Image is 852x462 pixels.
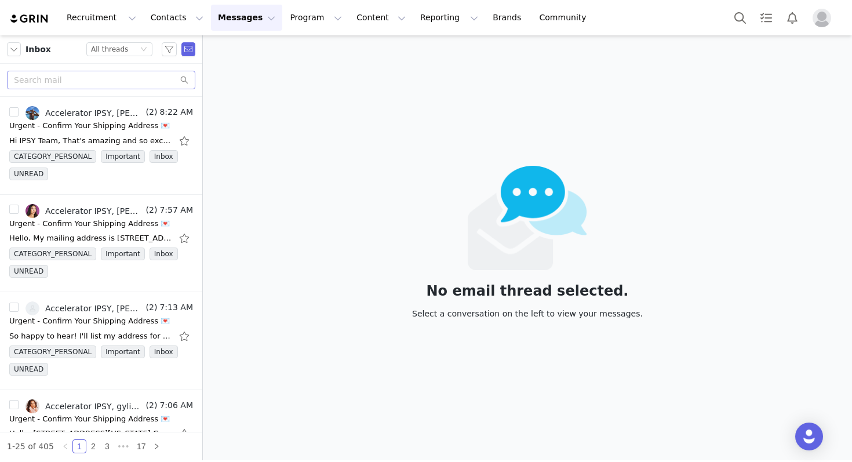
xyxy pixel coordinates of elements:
button: Program [283,5,349,31]
li: 2 [86,439,100,453]
button: Recruitment [60,5,143,31]
div: Urgent - Confirm Your Shipping Address 💌 [9,120,170,132]
input: Search mail [7,71,195,89]
span: ••• [114,439,133,453]
button: Search [727,5,753,31]
span: CATEGORY_PERSONAL [9,345,96,358]
img: emails-empty2x.png [468,166,588,270]
a: Community [533,5,599,31]
div: Accelerator IPSY, [PERSON_NAME] [45,206,144,216]
span: (2) [144,399,158,412]
span: Inbox [26,43,51,56]
div: Accelerator IPSY, [PERSON_NAME] [45,108,144,118]
button: Contacts [144,5,210,31]
img: placeholder-profile.jpg [813,9,831,27]
div: So happy to hear! I'll list my address for you below, Thanks! Kayla Bomar 612 S Sweetwater Hills ... [9,330,172,342]
span: CATEGORY_PERSONAL [9,150,96,163]
a: 17 [133,440,150,453]
span: (2) [144,301,158,314]
div: Urgent - Confirm Your Shipping Address 💌 [9,218,170,230]
button: Notifications [780,5,805,31]
i: icon: down [140,46,147,54]
a: 2 [87,440,100,453]
div: Select a conversation on the left to view your messages. [412,307,643,320]
div: Accelerator IPSY, gylian [PERSON_NAME] [45,402,144,411]
div: Accelerator IPSY, [PERSON_NAME] [45,304,144,313]
a: 1 [73,440,86,453]
a: Tasks [753,5,779,31]
span: UNREAD [9,168,48,180]
img: ee6eeb3d-703b-4684-bfe6-beb95aa48e85--s.jpg [26,301,39,315]
div: Urgent - Confirm Your Shipping Address 💌 [9,413,170,425]
button: Content [349,5,413,31]
span: (2) [144,106,158,118]
button: Profile [806,9,843,27]
div: Open Intercom Messenger [795,423,823,450]
li: Next 3 Pages [114,439,133,453]
span: (2) [144,204,158,216]
div: Hello, My mailing address is 7879 Baysinger St, Downey, CA 90241. Looking forward to being apart ... [9,232,172,244]
a: Accelerator IPSY, [PERSON_NAME] [26,301,144,315]
img: 95ea19da-519b-46ae-96be-bf04cb44b777.jpg [26,399,39,413]
img: 019c31c9-e9c4-4893-9c72-b19c40e55c48--s.jpg [26,106,39,120]
i: icon: right [153,443,160,450]
button: Messages [211,5,282,31]
a: 3 [101,440,114,453]
div: No email thread selected. [412,285,643,297]
i: icon: left [62,443,69,450]
img: edf28969-3e3c-46cd-a4a9-d0f80c71280b.jpg [26,204,39,218]
li: 1 [72,439,86,453]
span: Important [101,345,145,358]
i: icon: search [180,76,188,84]
li: 3 [100,439,114,453]
div: Urgent - Confirm Your Shipping Address 💌 [9,315,170,327]
span: UNREAD [9,265,48,278]
span: Inbox [150,248,178,260]
span: UNREAD [9,363,48,376]
li: Next Page [150,439,163,453]
span: Send Email [181,42,195,56]
span: Inbox [150,150,178,163]
button: Reporting [413,5,485,31]
span: CATEGORY_PERSONAL [9,248,96,260]
span: Inbox [150,345,178,358]
a: Accelerator IPSY, [PERSON_NAME] [26,106,144,120]
img: grin logo [9,13,50,24]
span: Important [101,248,145,260]
div: All threads [91,43,128,56]
span: Important [101,150,145,163]
div: Hi IPSY Team, That's amazing and so exciting! My shipping address is: Cari Padula 5004 Bonneville... [9,135,172,147]
a: Accelerator IPSY, gylian [PERSON_NAME] [26,399,144,413]
a: Accelerator IPSY, [PERSON_NAME] [26,204,144,218]
a: Brands [486,5,531,31]
li: 1-25 of 405 [7,439,54,453]
li: Previous Page [59,439,72,453]
div: Hello, 1881 Napoli Drive, Saint Cloud Florida 34771 Gylian Ramirez (Gylianmakeup) El mar, 30 sept... [9,428,172,439]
